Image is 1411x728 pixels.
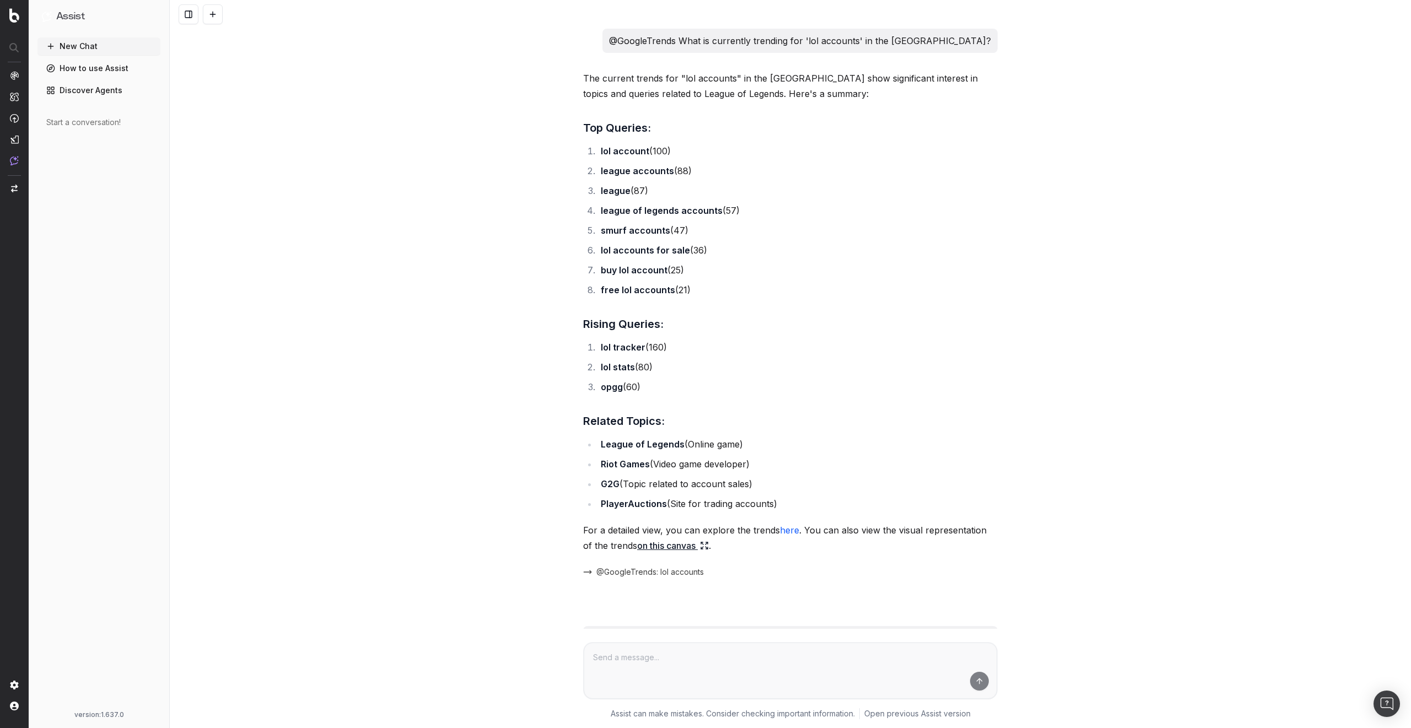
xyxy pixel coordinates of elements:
[601,478,620,489] strong: G2G
[601,362,635,373] strong: lol stats
[46,117,152,128] div: Start a conversation!
[10,681,19,689] img: Setting
[9,8,19,23] img: Botify logo
[601,145,649,157] strong: lol account
[597,183,998,198] li: (87)
[42,710,156,719] div: version: 1.637.0
[56,9,85,24] h1: Assist
[583,315,998,333] h3: Rising Queries:
[583,522,998,553] p: For a detailed view, you can explore the trends . You can also view the visual representation of ...
[597,339,998,355] li: (160)
[601,205,723,216] strong: league of legends accounts
[42,9,156,24] button: Assist
[597,242,998,258] li: (36)
[601,245,690,256] strong: lol accounts for sale
[597,496,998,511] li: (Site for trading accounts)
[11,185,18,192] img: Switch project
[597,203,998,218] li: (57)
[597,436,998,452] li: (Online game)
[597,476,998,492] li: (Topic related to account sales)
[601,381,623,392] strong: opgg
[10,71,19,80] img: Analytics
[601,165,674,176] strong: league accounts
[37,82,160,99] a: Discover Agents
[601,225,670,236] strong: smurf accounts
[597,163,998,179] li: (88)
[601,498,667,509] strong: PlayerAuctions
[601,185,631,196] strong: league
[597,223,998,238] li: (47)
[601,284,675,295] strong: free lol accounts
[10,135,19,144] img: Studio
[583,71,998,101] p: The current trends for "lol accounts" in the [GEOGRAPHIC_DATA] show significant interest in topic...
[10,156,19,165] img: Assist
[37,60,160,77] a: How to use Assist
[601,265,667,276] strong: buy lol account
[597,456,998,472] li: (Video game developer)
[597,379,998,395] li: (60)
[780,525,799,536] a: here
[10,114,19,123] img: Activation
[37,37,160,55] button: New Chat
[601,439,685,450] strong: League of Legends
[597,262,998,278] li: (25)
[597,359,998,375] li: (80)
[583,412,998,430] h3: Related Topics:
[601,342,645,353] strong: lol tracker
[601,459,650,470] strong: Riot Games
[611,708,855,719] p: Assist can make mistakes. Consider checking important information.
[10,92,19,101] img: Intelligence
[583,119,998,137] h3: Top Queries:
[10,702,19,710] img: My account
[583,567,717,578] button: @GoogleTrends: lol accounts
[637,538,709,553] a: on this canvas
[864,708,971,719] a: Open previous Assist version
[597,282,998,298] li: (21)
[597,143,998,159] li: (100)
[609,33,991,48] p: @GoogleTrends What is currently trending for 'lol accounts' in the [GEOGRAPHIC_DATA]?
[42,11,52,21] img: Assist
[596,567,704,578] span: @GoogleTrends: lol accounts
[1374,691,1400,717] div: Open Intercom Messenger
